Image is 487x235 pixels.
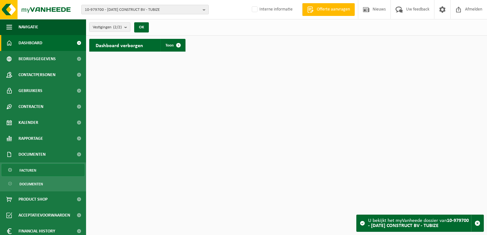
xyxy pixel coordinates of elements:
button: OK [134,22,149,32]
button: 10-979700 - [DATE] CONSTRUCT BV - TUBIZE [81,5,209,14]
span: Acceptatievoorwaarden [18,207,70,223]
label: Interne informatie [251,5,293,14]
span: Contracten [18,99,43,115]
h2: Dashboard verborgen [89,39,149,51]
a: Facturen [2,164,84,176]
span: Facturen [19,164,36,176]
a: Toon [160,39,185,52]
a: Documenten [2,178,84,190]
div: U bekijkt het myVanheede dossier van [368,215,471,231]
span: Documenten [19,178,43,190]
strong: 10-979700 - [DATE] CONSTRUCT BV - TUBIZE [368,218,469,228]
span: Dashboard [18,35,42,51]
span: 10-979700 - [DATE] CONSTRUCT BV - TUBIZE [85,5,200,15]
span: Navigatie [18,19,38,35]
span: Bedrijfsgegevens [18,51,56,67]
a: Offerte aanvragen [302,3,355,16]
span: Documenten [18,146,46,162]
span: Product Shop [18,191,47,207]
span: Gebruikers [18,83,42,99]
count: (2/2) [113,25,122,29]
span: Offerte aanvragen [315,6,352,13]
span: Toon [165,43,174,47]
span: Kalender [18,115,38,131]
span: Contactpersonen [18,67,55,83]
span: Rapportage [18,131,43,146]
span: Vestigingen [93,23,122,32]
button: Vestigingen(2/2) [89,22,130,32]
